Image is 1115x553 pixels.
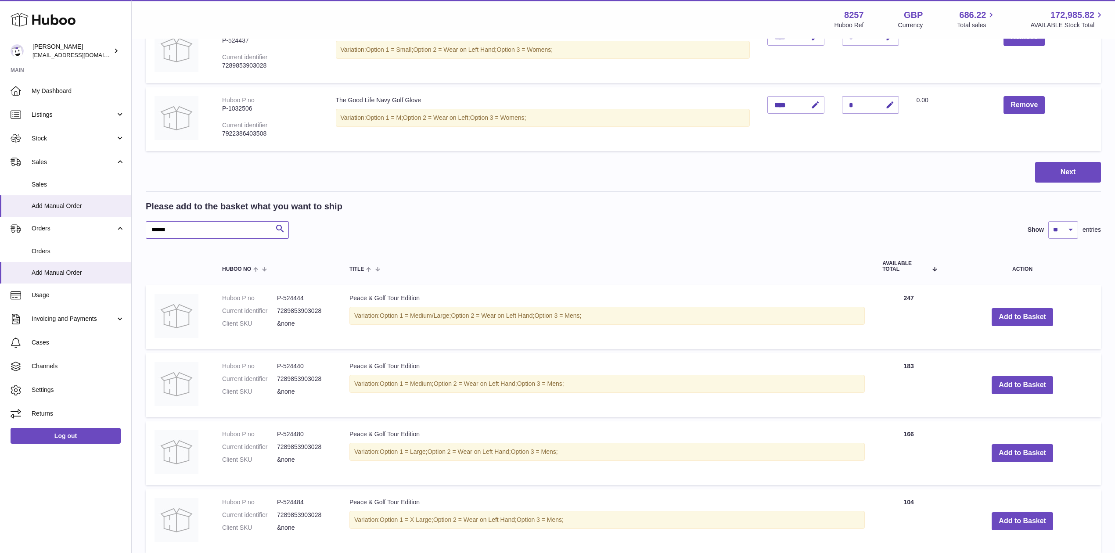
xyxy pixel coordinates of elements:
td: The Good Life Navy Golf Glove [327,87,759,151]
span: Sales [32,158,115,166]
span: Channels [32,362,125,370]
a: 172,985.82 AVAILABLE Stock Total [1030,9,1104,29]
dt: Client SKU [222,388,277,396]
td: Peace & Golf Tour Edition [341,421,874,485]
dd: &none [277,388,332,396]
img: Peace & Golf Tour Edition [155,28,198,72]
div: Current identifier [222,122,268,129]
dt: Client SKU [222,320,277,328]
dt: Huboo P no [222,430,277,438]
div: Variation: [336,109,750,127]
div: Huboo Ref [834,21,864,29]
span: Orders [32,224,115,233]
div: Variation: [349,511,865,529]
span: Option 2 = Wear on Left Hand; [433,516,517,523]
div: 7289853903028 [222,61,318,70]
img: Peace & Golf Tour Edition [155,430,198,474]
dd: 7289853903028 [277,375,332,383]
div: Huboo P no [222,97,255,104]
strong: GBP [904,9,923,21]
th: Action [944,252,1101,281]
div: Variation: [349,375,865,393]
span: Option 1 = Small; [366,46,414,53]
span: Cases [32,338,125,347]
div: Currency [898,21,923,29]
span: Option 2 = Wear on Left; [403,114,470,121]
span: Option 3 = Mens; [517,380,564,387]
span: Option 2 = Wear on Left Hand; [434,380,517,387]
div: P-1032506 [222,104,318,113]
div: Variation: [349,307,865,325]
span: Option 3 = Mens; [517,516,564,523]
dd: &none [277,320,332,328]
button: Add to Basket [992,512,1053,530]
dt: Huboo P no [222,294,277,302]
div: P-524437 [222,36,318,45]
span: Option 2 = Wear on Left Hand; [413,46,496,53]
img: Peace & Golf Tour Edition [155,498,198,542]
span: Option 2 = Wear on Left Hand; [451,312,534,319]
dd: P-524480 [277,430,332,438]
span: Option 3 = Mens; [511,448,558,455]
td: 166 [874,421,944,485]
span: Option 1 = X Large; [380,516,433,523]
span: Listings [32,111,115,119]
button: Next [1035,162,1101,183]
dt: Client SKU [222,456,277,464]
td: Peace & Golf Tour Edition [327,19,759,83]
span: Returns [32,409,125,418]
button: Add to Basket [992,444,1053,462]
span: AVAILABLE Stock Total [1030,21,1104,29]
button: Remove [1003,96,1045,114]
dd: P-524484 [277,498,332,506]
span: entries [1083,226,1101,234]
span: Orders [32,247,125,255]
span: Stock [32,134,115,143]
dt: Client SKU [222,524,277,532]
span: Option 1 = Medium; [380,380,434,387]
dt: Huboo P no [222,498,277,506]
button: Add to Basket [992,376,1053,394]
dd: 7289853903028 [277,511,332,519]
span: Option 3 = Womens; [470,114,526,121]
span: My Dashboard [32,87,125,95]
span: AVAILABLE Total [882,261,928,272]
div: [PERSON_NAME] [32,43,111,59]
h2: Please add to the basket what you want to ship [146,201,342,212]
dt: Current identifier [222,443,277,451]
span: 686.22 [959,9,986,21]
a: Log out [11,428,121,444]
a: 686.22 Total sales [957,9,996,29]
dd: 7289853903028 [277,307,332,315]
span: Option 3 = Mens; [534,312,581,319]
dd: P-524440 [277,362,332,370]
td: Peace & Golf Tour Edition [341,285,874,349]
span: Huboo no [222,266,251,272]
td: 247 [874,285,944,349]
span: Usage [32,291,125,299]
div: 7922386403508 [222,129,318,138]
span: 172,985.82 [1050,9,1094,21]
td: 183 [874,353,944,417]
span: Total sales [957,21,996,29]
td: Peace & Golf Tour Edition [341,353,874,417]
label: Show [1028,226,1044,234]
strong: 8257 [844,9,864,21]
dt: Huboo P no [222,362,277,370]
dd: 7289853903028 [277,443,332,451]
button: Add to Basket [992,308,1053,326]
dd: P-524444 [277,294,332,302]
div: Current identifier [222,54,268,61]
img: Peace & Golf Tour Edition [155,362,198,406]
span: Title [349,266,364,272]
span: [EMAIL_ADDRESS][DOMAIN_NAME] [32,51,129,58]
span: Option 1 = Large; [380,448,428,455]
span: Add Manual Order [32,269,125,277]
dd: &none [277,456,332,464]
img: The Good Life Navy Golf Glove [155,96,198,140]
span: 0.00 [917,97,928,104]
img: don@skinsgolf.com [11,44,24,57]
div: Variation: [336,41,750,59]
span: Invoicing and Payments [32,315,115,323]
span: Add Manual Order [32,202,125,210]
